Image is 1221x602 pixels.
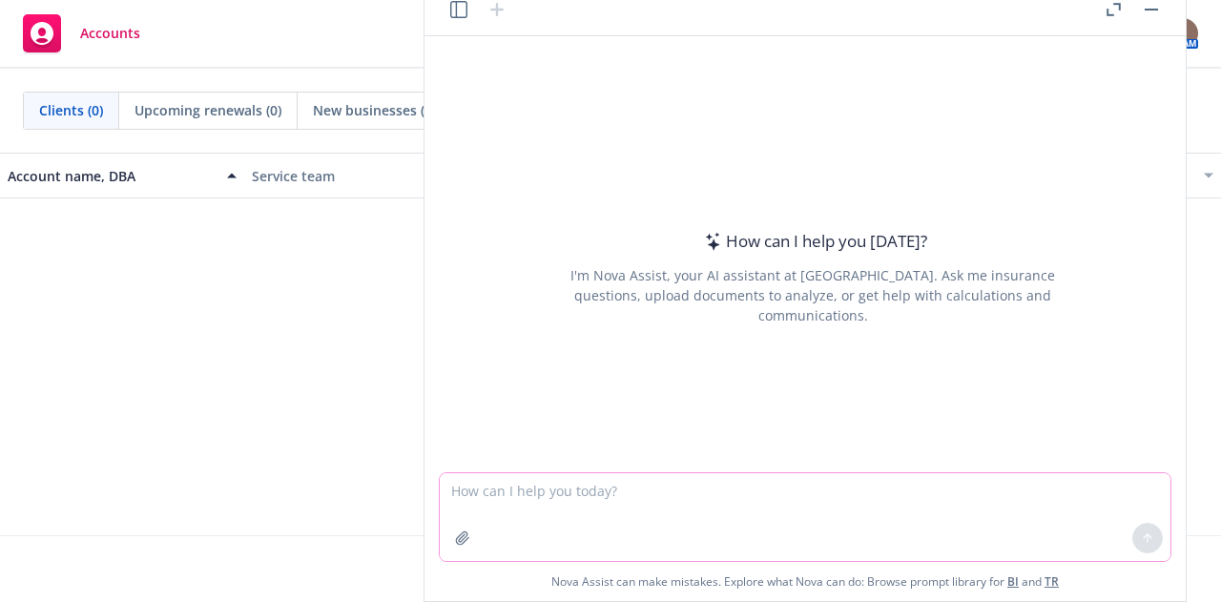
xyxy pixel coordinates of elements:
[545,265,1081,325] div: I'm Nova Assist, your AI assistant at [GEOGRAPHIC_DATA]. Ask me insurance questions, upload docum...
[244,153,488,198] button: Service team
[39,100,103,120] span: Clients (0)
[15,7,148,60] a: Accounts
[699,229,927,254] div: How can I help you [DATE]?
[252,166,481,186] div: Service team
[551,562,1059,601] span: Nova Assist can make mistakes. Explore what Nova can do: Browse prompt library for and
[1045,573,1059,590] a: TR
[8,166,216,186] div: Account name, DBA
[313,100,436,120] span: New businesses (0)
[1007,573,1019,590] a: BI
[135,100,281,120] span: Upcoming renewals (0)
[80,26,140,41] span: Accounts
